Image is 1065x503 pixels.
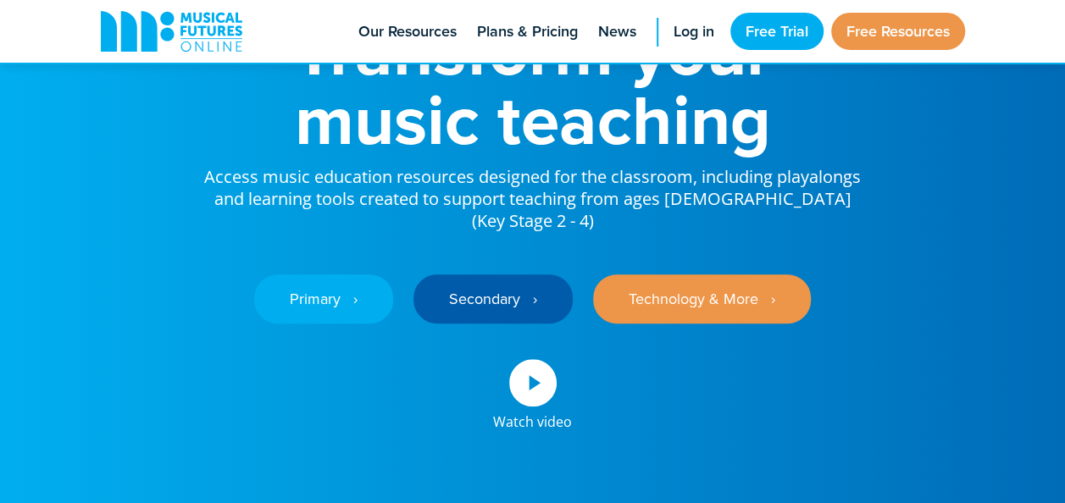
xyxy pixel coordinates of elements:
a: Free Trial [730,13,824,50]
a: Secondary ‎‏‏‎ ‎ › [413,274,573,323]
span: Plans & Pricing [477,20,578,43]
span: News [598,20,636,43]
a: Free Resources [831,13,965,50]
p: Access music education resources designed for the classroom, including playalongs and learning to... [202,154,863,232]
a: Technology & More ‎‏‏‎ ‎ › [593,274,811,323]
h1: Transform your music teaching [202,15,863,154]
span: Our Resources [358,20,457,43]
a: Primary ‎‏‏‎ ‎ › [254,274,393,323]
span: Log in [674,20,714,43]
div: Watch video [493,406,572,428]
